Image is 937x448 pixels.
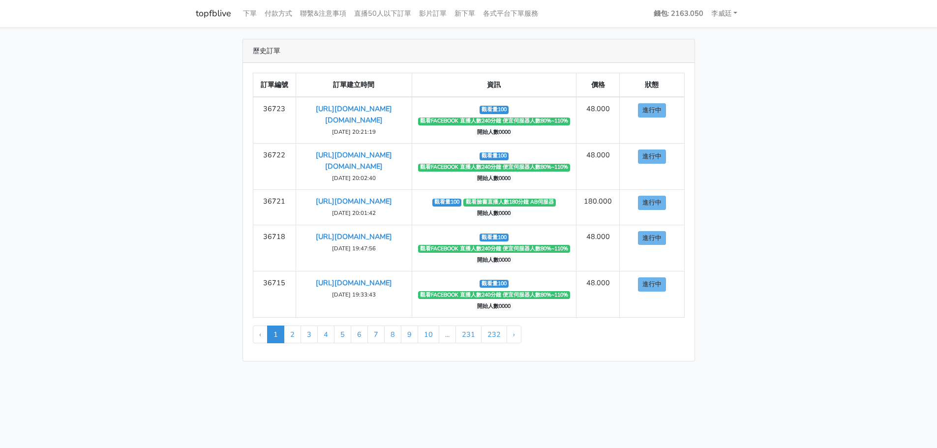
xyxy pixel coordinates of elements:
[418,245,571,253] span: 觀看FACEBOOK 直播人數240分鐘 便宜伺服器人數80%~110%
[253,144,296,190] td: 36722
[576,225,620,271] td: 48.000
[638,231,666,245] button: 進行中
[243,39,695,63] div: 歷史訂單
[267,326,284,343] span: 1
[475,256,513,264] span: 開始人數0000
[316,232,392,241] a: [URL][DOMAIN_NAME]
[415,4,451,23] a: 影片訂單
[475,129,513,137] span: 開始人數0000
[507,326,521,343] a: Next »
[650,4,707,23] a: 錢包: 2163.050
[475,210,513,218] span: 開始人數0000
[384,326,401,343] a: 8
[284,326,301,343] a: 2
[707,4,742,23] a: 李威廷
[463,199,556,207] span: 觀看臉書直播人數180分鐘 AB伺服器
[638,103,666,118] button: 進行中
[253,190,296,225] td: 36721
[301,326,318,343] a: 3
[638,149,666,164] button: 進行中
[455,326,482,343] a: 231
[253,326,268,343] li: « Previous
[576,190,620,225] td: 180.000
[418,291,571,299] span: 觀看FACEBOOK 直播人數240分鐘 便宜伺服器人數80%~110%
[480,106,509,114] span: 觀看量100
[480,234,509,241] span: 觀看量100
[451,4,479,23] a: 新下單
[638,196,666,210] button: 進行中
[401,326,418,343] a: 9
[332,174,376,182] small: [DATE] 20:02:40
[418,118,571,125] span: 觀看FACEBOOK 直播人數240分鐘 便宜伺服器人數80%~110%
[619,73,684,97] th: 狀態
[351,326,368,343] a: 6
[253,73,296,97] th: 訂單編號
[576,144,620,190] td: 48.000
[316,196,392,206] a: [URL][DOMAIN_NAME]
[576,271,620,317] td: 48.000
[418,326,439,343] a: 10
[261,4,296,23] a: 付款方式
[576,97,620,144] td: 48.000
[350,4,415,23] a: 直播50人以下訂單
[332,128,376,136] small: [DATE] 20:21:19
[367,326,385,343] a: 7
[481,326,507,343] a: 232
[475,175,513,183] span: 開始人數0000
[253,97,296,144] td: 36723
[418,164,571,172] span: 觀看FACEBOOK 直播人數240分鐘 便宜伺服器人數80%~110%
[253,225,296,271] td: 36718
[332,291,376,299] small: [DATE] 19:33:43
[239,4,261,23] a: 下單
[196,4,231,23] a: topfblive
[480,152,509,160] span: 觀看量100
[253,271,296,317] td: 36715
[480,280,509,288] span: 觀看量100
[638,277,666,292] button: 進行中
[654,8,703,18] strong: 錢包: 2163.050
[475,302,513,310] span: 開始人數0000
[412,73,576,97] th: 資訊
[332,244,376,252] small: [DATE] 19:47:56
[432,199,462,207] span: 觀看量100
[576,73,620,97] th: 價格
[317,326,334,343] a: 4
[479,4,542,23] a: 各式平台下單服務
[316,104,392,125] a: [URL][DOMAIN_NAME][DOMAIN_NAME]
[334,326,351,343] a: 5
[296,73,412,97] th: 訂單建立時間
[296,4,350,23] a: 聯繫&注意事項
[316,278,392,288] a: [URL][DOMAIN_NAME]
[316,150,392,171] a: [URL][DOMAIN_NAME][DOMAIN_NAME]
[332,209,376,217] small: [DATE] 20:01:42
